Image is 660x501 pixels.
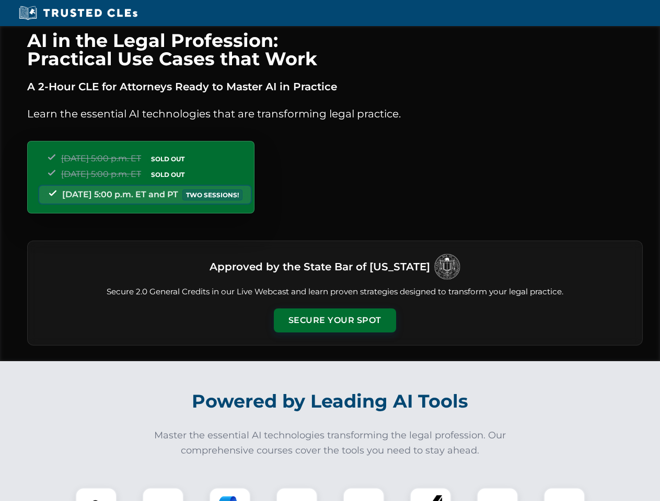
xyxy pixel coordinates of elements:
span: [DATE] 5:00 p.m. ET [61,153,141,163]
span: [DATE] 5:00 p.m. ET [61,169,141,179]
img: Logo [434,254,460,280]
p: Secure 2.0 General Credits in our Live Webcast and learn proven strategies designed to transform ... [40,286,630,298]
p: Master the essential AI technologies transforming the legal profession. Our comprehensive courses... [147,428,513,458]
h2: Powered by Leading AI Tools [41,383,620,420]
h1: AI in the Legal Profession: Practical Use Cases that Work [27,31,643,68]
span: SOLD OUT [147,153,188,164]
p: Learn the essential AI technologies that are transforming legal practice. [27,105,643,122]
h3: Approved by the State Bar of [US_STATE] [210,257,430,276]
img: Trusted CLEs [16,5,141,21]
span: SOLD OUT [147,169,188,180]
p: A 2-Hour CLE for Attorneys Ready to Master AI in Practice [27,78,643,95]
button: Secure Your Spot [274,308,396,332]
